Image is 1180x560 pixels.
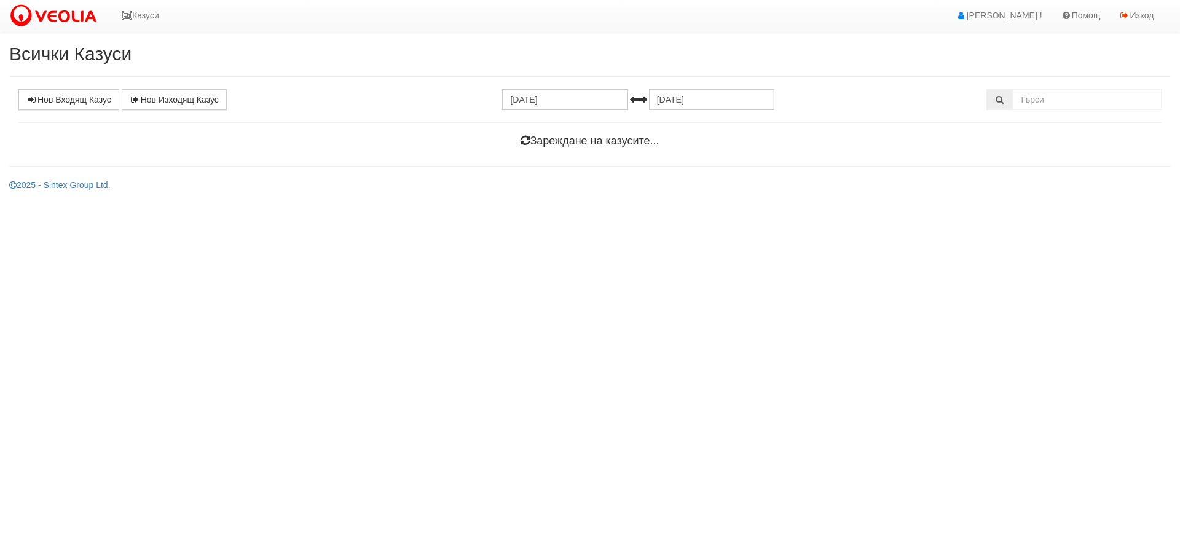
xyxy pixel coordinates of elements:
[18,89,119,110] a: Нов Входящ Казус
[9,3,103,29] img: VeoliaLogo.png
[122,89,227,110] a: Нов Изходящ Казус
[1012,89,1162,110] input: Търсене по Идентификатор, Бл/Вх/Ап, Тип, Описание, Моб. Номер, Имейл, Файл, Коментар,
[9,44,1171,64] h2: Всички Казуси
[9,180,111,190] a: 2025 - Sintex Group Ltd.
[18,135,1162,148] h4: Зареждане на казусите...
